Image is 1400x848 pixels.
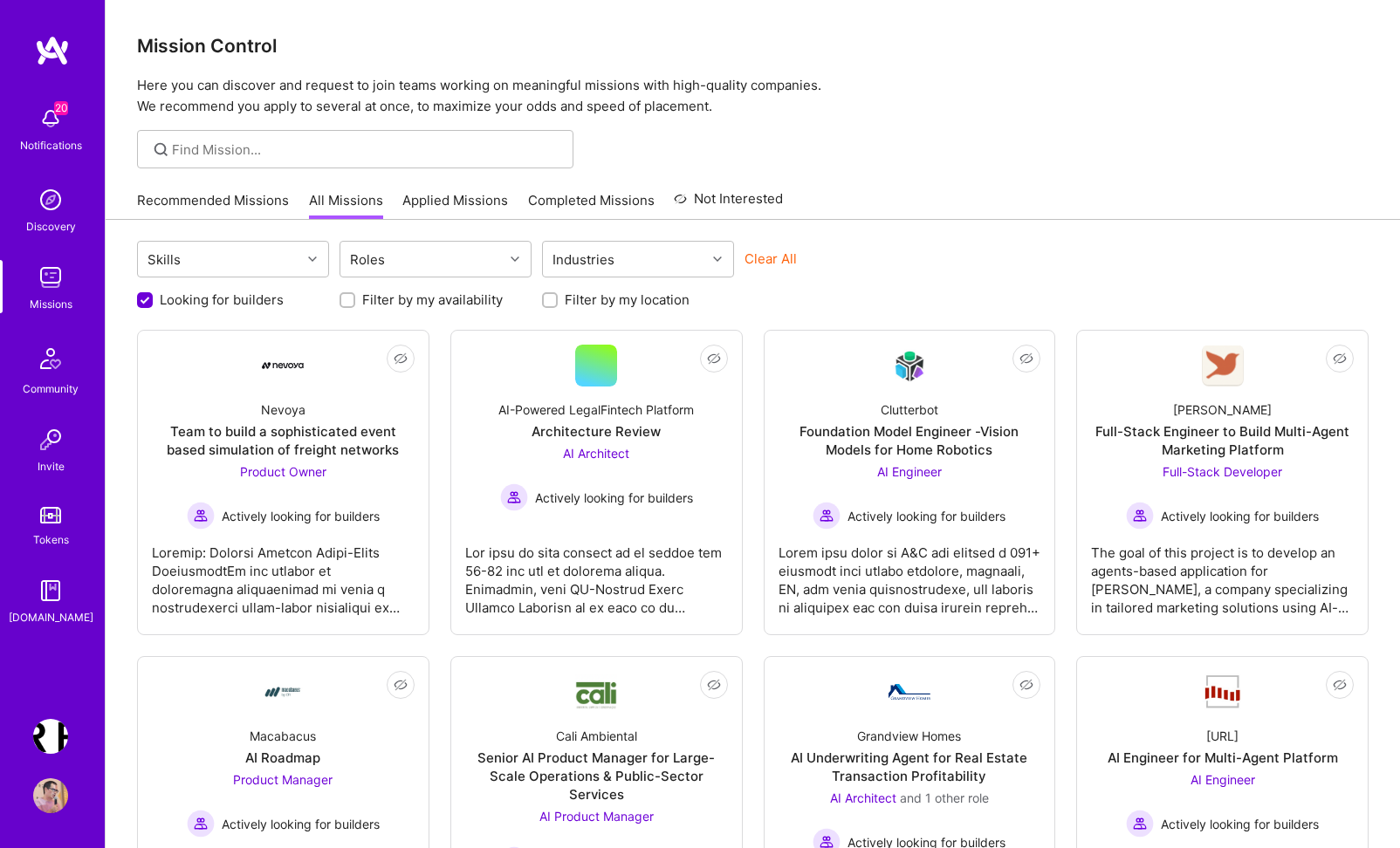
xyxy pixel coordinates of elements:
[33,719,68,754] img: Terr.ai: Building an Innovative Real Estate Platform
[465,530,728,617] div: Lor ipsu do sita consect ad el seddoe tem 56-82 inc utl et dolorema aliqua. Enimadmin, veni QU-No...
[465,749,728,804] div: Senior AI Product Manager for Large-Scale Operations & Public-Sector Services
[143,247,185,272] div: Skills
[1333,352,1347,366] i: icon EyeClosed
[394,352,408,366] i: icon EyeClosed
[33,422,68,457] img: Invite
[240,464,326,479] span: Product Owner
[262,671,304,713] img: Company Logo
[779,422,1041,459] div: Foundation Model Engineer -Vision Models for Home Robotics
[26,217,76,236] div: Discovery
[137,35,1369,57] h3: Mission Control
[250,727,316,745] div: Macabacus
[222,815,380,833] span: Actively looking for builders
[881,400,938,419] div: Clutterbot
[465,345,728,620] a: AI-Powered LegalFintech PlatformArchitecture ReviewAI Architect Actively looking for buildersActi...
[33,182,68,217] img: discovery
[187,810,215,838] img: Actively looking for builders
[674,188,783,220] a: Not Interested
[1019,678,1033,692] i: icon EyeClosed
[857,727,961,745] div: Grandview Homes
[262,362,304,369] img: Company Logo
[500,483,528,511] img: Actively looking for builders
[33,101,68,136] img: bell
[565,291,690,309] label: Filter by my location
[1108,749,1338,767] div: AI Engineer for Multi-Agent Platform
[1191,772,1255,787] span: AI Engineer
[33,573,68,608] img: guide book
[830,790,896,805] span: AI Architect
[889,345,930,386] img: Company Logo
[309,191,383,220] a: All Missions
[1091,422,1354,459] div: Full-Stack Engineer to Build Multi-Agent Marketing Platform
[556,727,637,745] div: Cali Ambiental
[1202,674,1244,710] img: Company Logo
[222,507,380,525] span: Actively looking for builders
[137,191,289,220] a: Recommended Missions
[877,464,942,479] span: AI Engineer
[9,608,93,626] div: [DOMAIN_NAME]
[900,790,989,805] span: and 1 other role
[187,502,215,530] img: Actively looking for builders
[233,772,333,787] span: Product Manager
[30,338,72,380] img: Community
[362,291,503,309] label: Filter by my availability
[575,674,617,710] img: Company Logo
[1091,530,1354,617] div: The goal of this project is to develop an agents-based application for [PERSON_NAME], a company s...
[29,719,72,754] a: Terr.ai: Building an Innovative Real Estate Platform
[1161,507,1319,525] span: Actively looking for builders
[1173,400,1272,419] div: [PERSON_NAME]
[151,140,171,160] i: icon SearchGrey
[54,101,68,115] span: 20
[535,489,693,507] span: Actively looking for builders
[779,749,1041,785] div: AI Underwriting Agent for Real Estate Transaction Profitability
[1091,345,1354,620] a: Company Logo[PERSON_NAME]Full-Stack Engineer to Build Multi-Agent Marketing PlatformFull-Stack De...
[1206,727,1239,745] div: [URL]
[35,35,70,66] img: logo
[1163,464,1282,479] span: Full-Stack Developer
[261,400,305,419] div: Nevoya
[848,507,1005,525] span: Actively looking for builders
[33,260,68,295] img: teamwork
[394,678,408,692] i: icon EyeClosed
[745,250,797,268] button: Clear All
[548,247,619,272] div: Industries
[1333,678,1347,692] i: icon EyeClosed
[346,247,389,272] div: Roles
[160,291,284,309] label: Looking for builders
[38,457,65,475] div: Invite
[713,255,722,263] i: icon Chevron
[532,422,661,441] div: Architecture Review
[889,684,930,700] img: Company Logo
[779,530,1041,617] div: Lorem ipsu dolor si A&C adi elitsed d 091+ eiusmodt inci utlabo etdolore, magnaali, EN, adm venia...
[40,507,61,523] img: tokens
[707,352,721,366] i: icon EyeClosed
[137,75,1369,117] p: Here you can discover and request to join teams working on meaningful missions with high-quality ...
[539,809,654,824] span: AI Product Manager
[33,778,68,813] img: User Avatar
[563,446,629,461] span: AI Architect
[528,191,655,220] a: Completed Missions
[1126,502,1154,530] img: Actively looking for builders
[30,295,72,313] div: Missions
[1161,815,1319,833] span: Actively looking for builders
[308,255,317,263] i: icon Chevron
[172,140,560,159] input: Find Mission...
[152,422,415,459] div: Team to build a sophisticated event based simulation of freight networks
[511,255,519,263] i: icon Chevron
[23,380,79,398] div: Community
[707,678,721,692] i: icon EyeClosed
[1126,810,1154,838] img: Actively looking for builders
[29,778,72,813] a: User Avatar
[1019,352,1033,366] i: icon EyeClosed
[245,749,320,767] div: AI Roadmap
[20,136,82,154] div: Notifications
[402,191,508,220] a: Applied Missions
[813,502,841,530] img: Actively looking for builders
[152,530,415,617] div: Loremip: Dolorsi Ametcon Adipi-Elits DoeiusmodtEm inc utlabor et doloremagna aliquaenimad mi veni...
[1202,345,1244,386] img: Company Logo
[152,345,415,620] a: Company LogoNevoyaTeam to build a sophisticated event based simulation of freight networksProduct...
[779,345,1041,620] a: Company LogoClutterbotFoundation Model Engineer -Vision Models for Home RoboticsAI Engineer Activ...
[498,400,694,419] div: AI-Powered LegalFintech Platform
[33,530,69,549] div: Tokens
